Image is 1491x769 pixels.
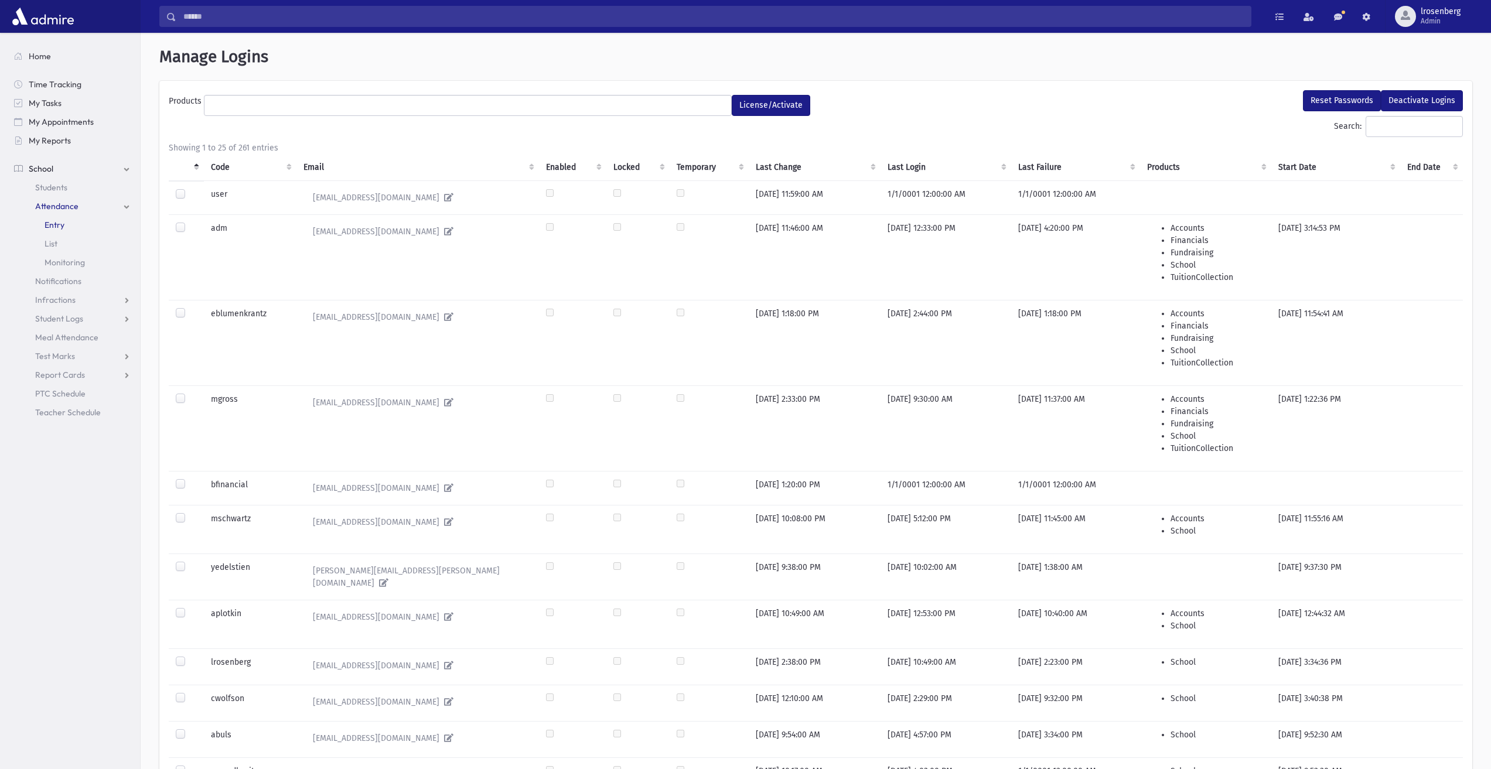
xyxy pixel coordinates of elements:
td: [DATE] 9:32:00 PM [1011,685,1141,721]
a: Teacher Schedule [5,403,140,422]
td: [DATE] 9:54:00 AM [749,721,880,757]
span: Admin [1421,16,1461,26]
td: [DATE] 3:34:00 PM [1011,721,1141,757]
a: Notifications [5,272,140,290]
span: Student Logs [35,313,83,324]
td: [DATE] 10:02:00 AM [881,553,1011,600]
td: [DATE] 10:49:00 AM [881,648,1011,685]
th: Last Change : activate to sort column ascending [749,154,880,181]
th: Locked : activate to sort column ascending [606,154,670,181]
td: [DATE] 5:12:00 PM [881,505,1011,553]
h1: Manage Logins [159,47,1472,67]
a: Students [5,178,140,197]
td: lrosenberg [204,648,297,685]
span: Test Marks [35,351,75,361]
td: [DATE] 4:20:00 PM [1011,214,1141,300]
a: My Tasks [5,94,140,112]
button: License/Activate [732,95,810,116]
span: Meal Attendance [35,332,98,343]
span: Home [29,51,51,61]
td: [DATE] 3:40:38 PM [1271,685,1400,721]
li: Fundraising [1171,247,1264,259]
td: 1/1/0001 12:00:00 AM [1011,471,1141,505]
td: 1/1/0001 12:00:00 AM [881,180,1011,214]
td: [DATE] 11:45:00 AM [1011,505,1141,553]
input: Search [176,6,1251,27]
a: My Reports [5,131,140,150]
li: School [1171,729,1264,741]
span: Students [35,182,67,193]
td: [DATE] 9:52:30 AM [1271,721,1400,757]
th: Email : activate to sort column ascending [296,154,539,181]
li: Fundraising [1171,332,1264,344]
a: [EMAIL_ADDRESS][DOMAIN_NAME] [303,479,532,498]
a: Infractions [5,290,140,309]
td: [DATE] 1:22:36 PM [1271,385,1400,471]
li: Financials [1171,234,1264,247]
td: aplotkin [204,600,297,648]
th: : activate to sort column descending [169,154,204,181]
th: Products : activate to sort column ascending [1140,154,1271,181]
td: [DATE] 2:38:00 PM [749,648,880,685]
span: lrosenberg [1421,7,1461,16]
span: Infractions [35,295,76,305]
span: School [29,163,53,174]
td: [DATE] 2:44:00 PM [881,300,1011,385]
li: Accounts [1171,607,1264,620]
li: Accounts [1171,307,1264,320]
td: [DATE] 1:18:00 PM [749,300,880,385]
td: [DATE] 1:38:00 AM [1011,553,1141,600]
span: Monitoring [45,257,85,268]
span: My Appointments [29,117,94,127]
a: Meal Attendance [5,328,140,347]
td: mgross [204,385,297,471]
a: [EMAIL_ADDRESS][DOMAIN_NAME] [303,393,532,412]
span: Report Cards [35,370,85,380]
span: Entry [45,220,64,230]
td: [DATE] 11:46:00 AM [749,214,880,300]
td: [DATE] 11:37:00 AM [1011,385,1141,471]
td: [DATE] 3:34:36 PM [1271,648,1400,685]
span: My Tasks [29,98,62,108]
td: [DATE] 9:38:00 PM [749,553,880,600]
td: mschwartz [204,505,297,553]
li: TuitionCollection [1171,271,1264,283]
td: 1/1/0001 12:00:00 AM [881,471,1011,505]
a: [EMAIL_ADDRESS][DOMAIN_NAME] [303,656,532,675]
td: [DATE] 9:37:30 PM [1271,553,1400,600]
li: TuitionCollection [1171,357,1264,369]
td: [DATE] 12:53:00 PM [881,600,1011,648]
td: [DATE] 3:14:53 PM [1271,214,1400,300]
td: [DATE] 10:49:00 AM [749,600,880,648]
td: [DATE] 1:18:00 PM [1011,300,1141,385]
li: School [1171,344,1264,357]
td: [DATE] 11:59:00 AM [749,180,880,214]
td: cwolfson [204,685,297,721]
label: Search: [1334,116,1463,137]
th: Code : activate to sort column ascending [204,154,297,181]
span: Teacher Schedule [35,407,101,418]
label: Products [169,95,204,111]
a: PTC Schedule [5,384,140,403]
td: bfinancial [204,471,297,505]
td: [DATE] 1:20:00 PM [749,471,880,505]
a: [EMAIL_ADDRESS][DOMAIN_NAME] [303,512,532,532]
td: [DATE] 4:57:00 PM [881,721,1011,757]
td: [DATE] 10:08:00 PM [749,505,880,553]
span: List [45,238,57,249]
a: [EMAIL_ADDRESS][DOMAIN_NAME] [303,729,532,748]
a: Student Logs [5,309,140,328]
a: Monitoring [5,253,140,272]
span: Notifications [35,276,81,286]
a: List [5,234,140,253]
th: Start Date : activate to sort column ascending [1271,154,1400,181]
a: Attendance [5,197,140,216]
td: yedelstien [204,553,297,600]
li: School [1171,692,1264,705]
li: School [1171,525,1264,537]
a: My Appointments [5,112,140,131]
td: eblumenkrantz [204,300,297,385]
th: End Date : activate to sort column ascending [1400,154,1463,181]
th: Enabled : activate to sort column ascending [539,154,606,181]
td: adm [204,214,297,300]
